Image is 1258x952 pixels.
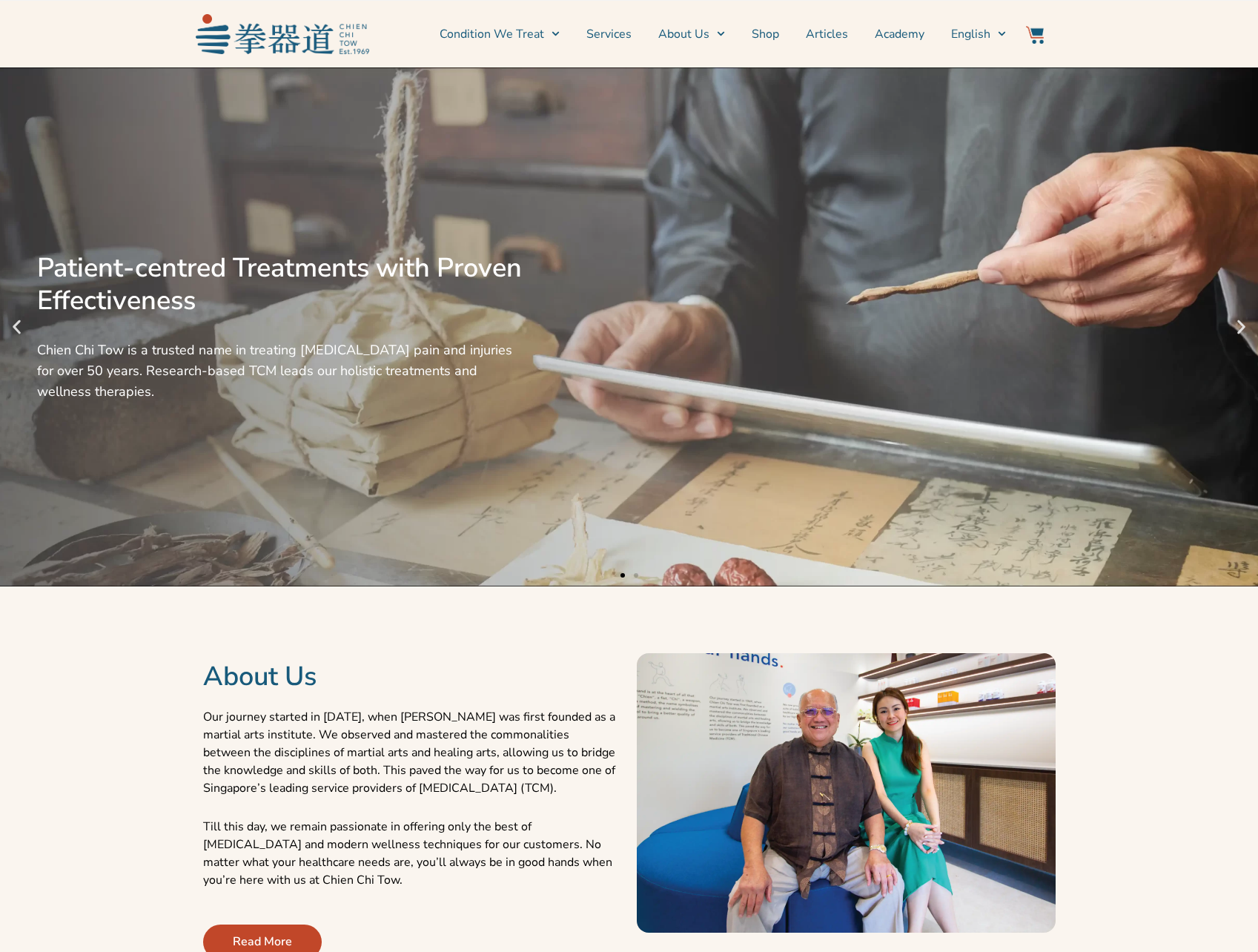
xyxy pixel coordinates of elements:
span: Read More [233,933,292,951]
a: About Us [658,16,725,53]
span: English [951,25,990,43]
div: Next slide [1232,318,1251,337]
h2: About Us [203,661,622,693]
img: Website Icon-03 [1026,26,1044,44]
span: Go to slide 2 [634,573,638,578]
p: Our journey started in [DATE], when [PERSON_NAME] was first founded as a martial arts institute. ... [203,708,622,797]
p: Till this day, we remain passionate in offering only the best of [MEDICAL_DATA] and modern wellne... [203,818,622,889]
a: Shop [752,16,779,53]
nav: Menu [377,16,1007,53]
div: Patient-centred Treatments with Proven Effectiveness [37,252,523,317]
span: Go to slide 1 [620,573,625,578]
a: Academy [875,16,924,53]
a: Condition We Treat [440,16,560,53]
div: Chien Chi Tow is a trusted name in treating [MEDICAL_DATA] pain and injuries for over 50 years. R... [37,340,523,402]
a: English [951,16,1006,53]
a: Services [586,16,632,53]
a: Articles [806,16,848,53]
div: Previous slide [7,318,26,337]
